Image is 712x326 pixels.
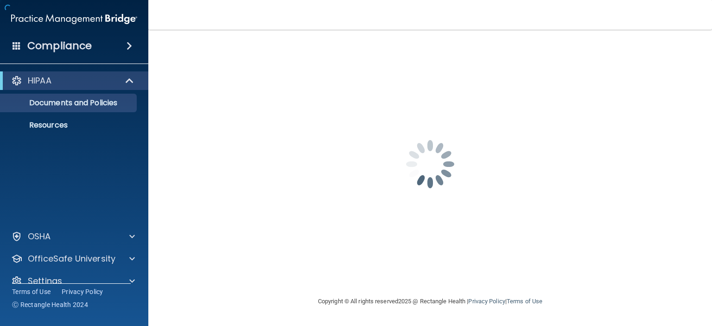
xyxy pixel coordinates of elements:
h4: Compliance [27,39,92,52]
a: Terms of Use [12,287,51,296]
div: Copyright © All rights reserved 2025 @ Rectangle Health | | [261,287,599,316]
a: HIPAA [11,75,134,86]
a: OfficeSafe University [11,253,135,264]
img: PMB logo [11,10,137,28]
iframe: Drift Widget Chat Controller [552,278,701,314]
p: Resources [6,121,133,130]
a: Settings [11,275,135,287]
a: Privacy Policy [62,287,103,296]
p: Settings [28,275,62,287]
a: Terms of Use [507,298,542,305]
span: Ⓒ Rectangle Health 2024 [12,300,88,309]
a: Privacy Policy [468,298,505,305]
img: spinner.e123f6fc.gif [384,118,477,211]
p: HIPAA [28,75,51,86]
p: OfficeSafe University [28,253,115,264]
a: OSHA [11,231,135,242]
p: OSHA [28,231,51,242]
p: Documents and Policies [6,98,133,108]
